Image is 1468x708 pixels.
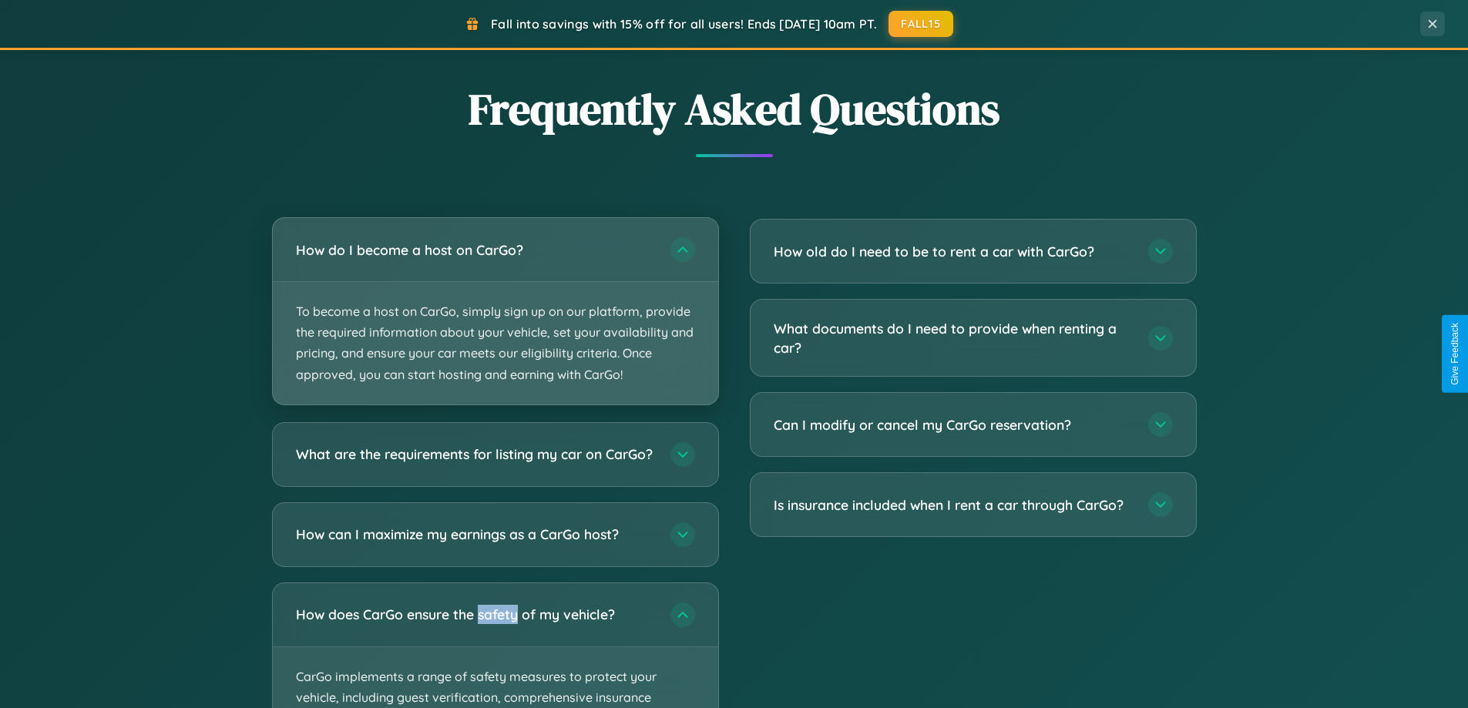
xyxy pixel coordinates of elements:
[774,495,1133,515] h3: Is insurance included when I rent a car through CarGo?
[296,605,655,624] h3: How does CarGo ensure the safety of my vehicle?
[296,240,655,260] h3: How do I become a host on CarGo?
[491,16,877,32] span: Fall into savings with 15% off for all users! Ends [DATE] 10am PT.
[774,415,1133,435] h3: Can I modify or cancel my CarGo reservation?
[774,319,1133,357] h3: What documents do I need to provide when renting a car?
[889,11,953,37] button: FALL15
[273,282,718,404] p: To become a host on CarGo, simply sign up on our platform, provide the required information about...
[1450,323,1460,385] div: Give Feedback
[296,525,655,544] h3: How can I maximize my earnings as a CarGo host?
[774,242,1133,261] h3: How old do I need to be to rent a car with CarGo?
[272,79,1197,139] h2: Frequently Asked Questions
[296,445,655,464] h3: What are the requirements for listing my car on CarGo?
